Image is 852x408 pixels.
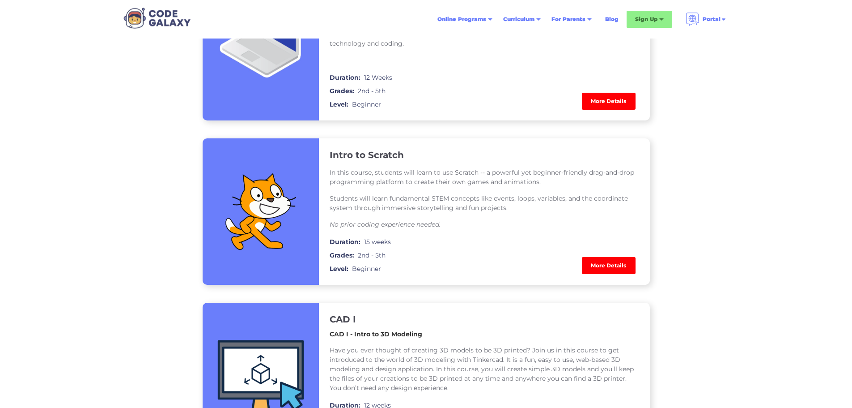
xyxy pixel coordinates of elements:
h4: Beginner [352,263,381,274]
h4: Level: [330,263,348,274]
h3: Intro to Scratch [330,149,404,161]
div: For Parents [546,11,597,27]
h4: Grades: [330,86,354,96]
h4: 2nd - 5th [358,86,386,96]
div: Portal [703,15,721,24]
h4: 12 Weeks [364,72,392,83]
div: Portal [680,9,732,30]
h3: CAD I [330,314,356,325]
p: This course is the perfect start point for youngsters who are ready to start exploring the world ... [330,30,639,48]
div: Online Programs [437,15,486,24]
a: More Details [582,93,636,110]
div: Curriculum [503,15,534,24]
div: Curriculum [498,11,546,27]
h4: Grades: [330,250,354,261]
strong: CAD I - Intro to 3D Modeling [330,330,422,338]
div: Sign Up [635,15,657,24]
h4: Beginner [352,99,381,110]
p: In this course, students will learn to use Scratch -- a powerful yet beginner-friendly drag-and-d... [330,168,639,187]
em: No prior coding experience needed. [330,220,441,228]
div: Online Programs [432,11,498,27]
h4: Duration: [330,236,360,247]
p: Have you ever thought of creating 3D models to be 3D printed? Join us in this course to get intro... [330,346,639,393]
p: Students will learn fundamental STEM concepts like events, loops, variables, and the coordinate s... [330,194,639,213]
p: ‍ [330,56,639,65]
h4: Duration: [330,72,360,83]
div: For Parents [551,15,585,24]
a: More Details [582,257,636,274]
a: Blog [600,11,624,27]
h4: 2nd - 5th [358,250,386,261]
h4: Level: [330,99,348,110]
div: Sign Up [627,11,672,28]
h4: 15 weeks [364,236,391,247]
